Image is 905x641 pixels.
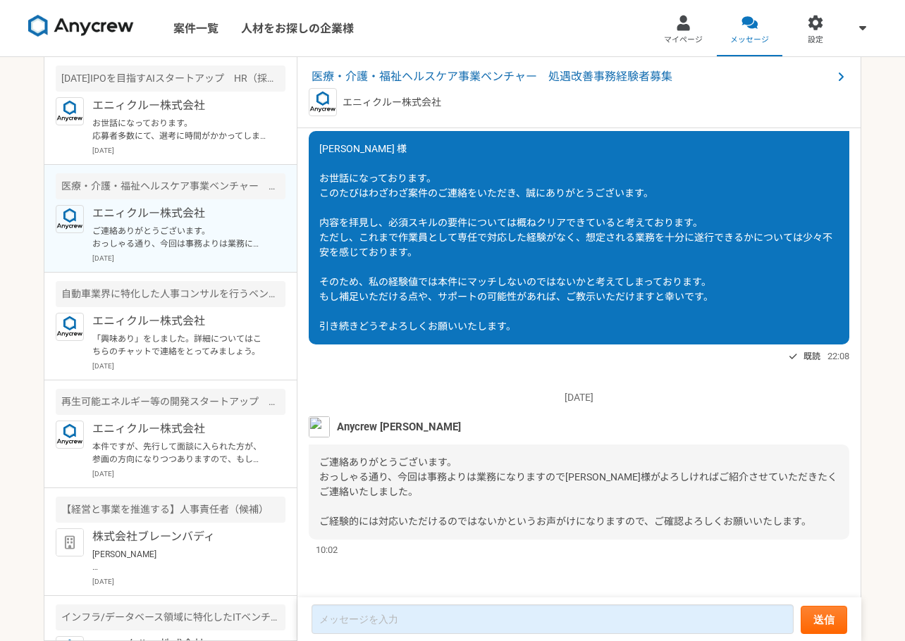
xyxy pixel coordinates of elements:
[92,468,285,479] p: [DATE]
[312,68,832,85] span: 医療・介護・福祉ヘルスケア事業ベンチャー 処遇改善事務経験者募集
[56,497,285,523] div: 【経営と事業を推進する】人事責任者（候補）
[92,97,266,114] p: エニィクルー株式会社
[801,606,847,634] button: 送信
[309,88,337,116] img: logo_text_blue_01.png
[92,313,266,330] p: エニィクルー株式会社
[343,95,441,110] p: エニィクルー株式会社
[56,173,285,199] div: 医療・介護・福祉ヘルスケア事業ベンチャー 処遇改善事務経験者募集
[92,576,285,587] p: [DATE]
[56,313,84,341] img: logo_text_blue_01.png
[28,15,134,37] img: 8DqYSo04kwAAAAASUVORK5CYII=
[56,66,285,92] div: [DATE]IPOを目指すAIスタートアップ HR（採用業務）
[319,456,837,527] span: ご連絡ありがとうございます。 おっしゃる通り、今回は事務よりは業務になりますので[PERSON_NAME]様がよろしければご紹介させていただきたくご連絡いたしました。 ご経験的には対応いただける...
[56,97,84,125] img: logo_text_blue_01.png
[309,416,330,437] img: S__5267474.jpg
[92,332,266,358] p: 「興味あり」をしました。詳細についてはこちらのチャットで連絡をとってみましょう。
[92,205,266,222] p: エニィクルー株式会社
[92,117,266,142] p: お世話になっております。 応募者多数にて、選考に時間がかかってしまい、ご連絡が遅くなり申し訳ありません。 本案件ですが、別人材でオファーが決まり、クローズとなりました。 ご興味をお持ちいただいた...
[92,361,285,371] p: [DATE]
[56,205,84,233] img: logo_text_blue_01.png
[92,145,285,156] p: [DATE]
[664,35,703,46] span: マイページ
[56,389,285,415] div: 再生可能エネルギー等の開発スタートアップ 人事責任者
[56,604,285,630] div: インフラ/データベース領域に特化したITベンチャー 人事・評価制度設計
[808,35,823,46] span: 設定
[316,543,338,556] span: 10:02
[309,390,849,405] p: [DATE]
[56,421,84,449] img: logo_text_blue_01.png
[804,348,820,365] span: 既読
[92,440,266,466] p: 本件ですが、先行して面談に入られた方が、参画の方向になりつつありますので、もしその方の選考が止まるような場合は、改めてご連絡させていただきます。 ぜひ、また別件等でもご相談できればと思いますので...
[730,35,769,46] span: メッセージ
[337,419,461,435] span: Anycrew [PERSON_NAME]
[319,143,832,332] span: [PERSON_NAME] 様 お世話になっております。 このたびはわざわざ案件のご連絡をいただき、誠にありがとうございます。 内容を拝見し、必須スキルの要件については概ねクリアできていると考え...
[92,253,285,263] p: [DATE]
[56,528,84,556] img: default_org_logo-42cde973f59100197ec2c8e796e4974ac8490bb5b08a0eb061ff975e4574aa76.png
[92,548,266,573] p: [PERSON_NAME] お世話になっております。 株式会社ブレーンバディ採用担当です。 この度は、数ある企業の中から弊社に興味を持っていただき、誠にありがとうございます。 社内で慎重に選考し...
[92,528,266,545] p: 株式会社ブレーンバディ
[92,225,266,250] p: ご連絡ありがとうございます。 おっしゃる通り、今回は事務よりは業務になりますので[PERSON_NAME]様がよろしければご紹介させていただきたくご連絡いたしました。 ご経験的には対応いただける...
[92,421,266,437] p: エニィクルー株式会社
[56,281,285,307] div: 自動車業界に特化した人事コンサルを行うベンチャー企業での採用担当を募集
[827,349,849,363] span: 22:08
